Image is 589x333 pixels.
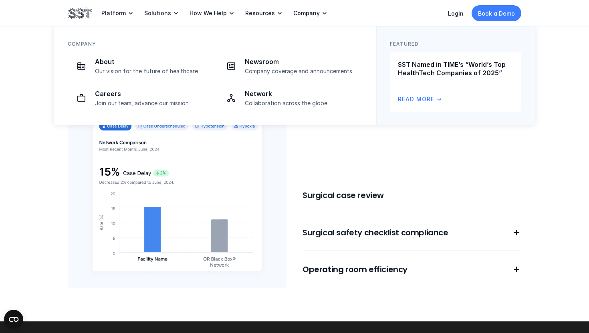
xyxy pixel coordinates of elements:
[245,100,358,107] p: Collaboration across the globe
[293,10,320,17] p: Company
[436,96,442,102] span: arrow_right_alt
[68,6,92,20] img: SST logo
[448,10,464,17] a: Login
[77,93,86,103] img: Briefcase icon
[303,190,521,201] h6: Surgical case review
[68,40,96,48] p: Company
[398,60,513,77] p: SST Named in TIME’s “World’s Top HealthTech Companies of 2025”
[478,9,515,18] p: Book a Demo
[190,10,227,17] p: How We Help
[95,58,208,66] p: About
[4,310,23,329] button: Open CMP widget
[226,61,236,71] img: Newspaper icon
[68,84,213,112] a: Briefcase iconCareersJoin our team, advance our mission
[101,10,126,17] p: Platform
[303,264,502,275] h6: Operating room efficiency
[245,10,275,17] p: Resources
[245,68,358,75] p: Company coverage and announcements
[95,100,208,107] p: Join our team, advance our mission
[226,93,236,103] img: Network icon
[68,52,213,80] a: Company iconAboutOur vision for the future of healthcare
[390,52,521,112] a: SST Named in TIME’s “World’s Top HealthTech Companies of 2025”Read Morearrow_right_alt
[472,5,521,21] a: Book a Demo
[218,52,363,80] a: Newspaper iconNewsroomCompany coverage and announcements
[144,10,171,17] p: Solutions
[95,68,208,75] p: Our vision for the future of healthcare
[245,90,358,98] p: Network
[245,58,358,66] p: Newsroom
[77,61,86,71] img: Company icon
[95,90,208,98] p: Careers
[303,227,502,238] h6: Surgical safety checklist compliance
[68,96,286,288] img: Engagement metrics from platform
[218,84,363,112] a: Network iconNetworkCollaboration across the globe
[390,40,419,48] p: FEATURED
[398,95,434,104] p: Read More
